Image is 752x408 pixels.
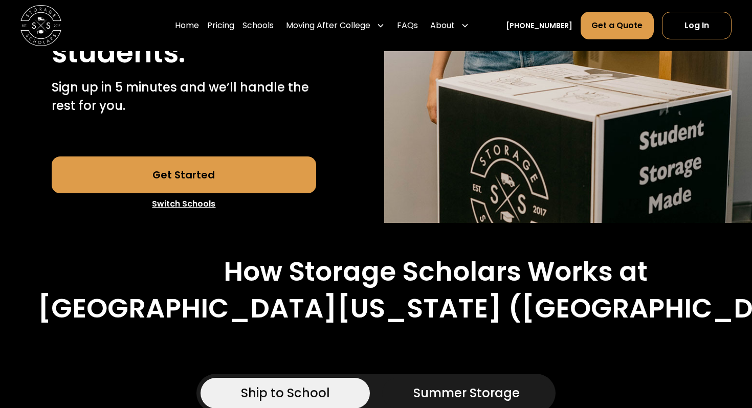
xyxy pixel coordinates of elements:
a: Home [175,11,199,40]
p: Sign up in 5 minutes and we’ll handle the rest for you. [52,78,317,115]
a: Schools [242,11,274,40]
div: Summer Storage [413,384,520,402]
a: Switch Schools [52,193,317,215]
div: Ship to School [241,384,330,402]
a: [PHONE_NUMBER] [506,20,572,31]
div: Moving After College [286,19,370,32]
img: Storage Scholars main logo [20,5,61,46]
div: About [430,19,455,32]
a: Get Started [52,156,317,193]
h1: students. [52,37,185,69]
a: Log In [662,12,732,39]
div: Moving After College [282,11,389,40]
a: Pricing [207,11,234,40]
a: Get a Quote [581,12,653,39]
h2: How Storage Scholars Works at [224,256,648,288]
a: FAQs [397,11,418,40]
div: About [426,11,473,40]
